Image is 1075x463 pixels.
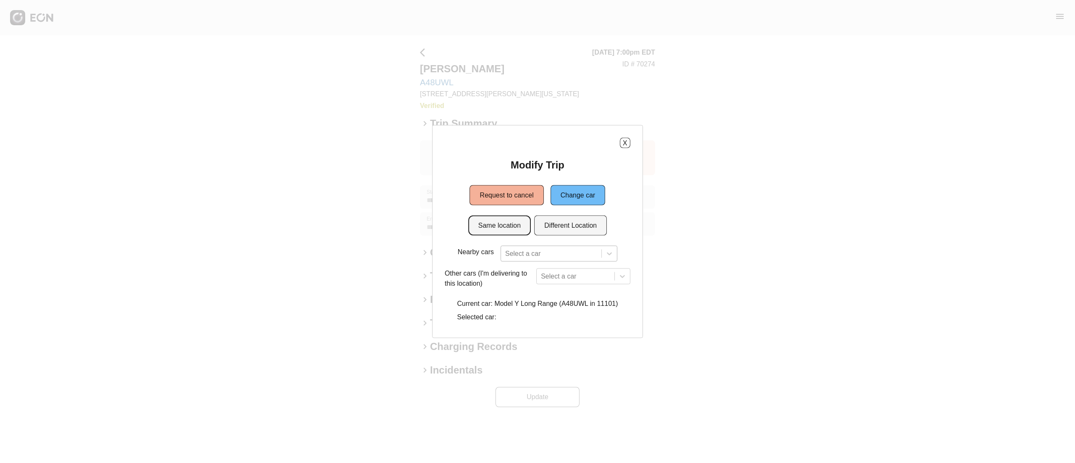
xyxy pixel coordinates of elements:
[468,216,531,236] button: Same location
[551,185,606,205] button: Change car
[457,299,618,309] p: Current car: Model Y Long Range (A48UWL in 11101)
[445,268,533,289] p: Other cars (I'm delivering to this location)
[620,138,630,148] button: X
[470,185,544,205] button: Request to cancel
[534,216,607,236] button: Different Location
[458,247,494,257] p: Nearby cars
[457,312,618,322] p: Selected car:
[511,158,564,172] h2: Modify Trip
